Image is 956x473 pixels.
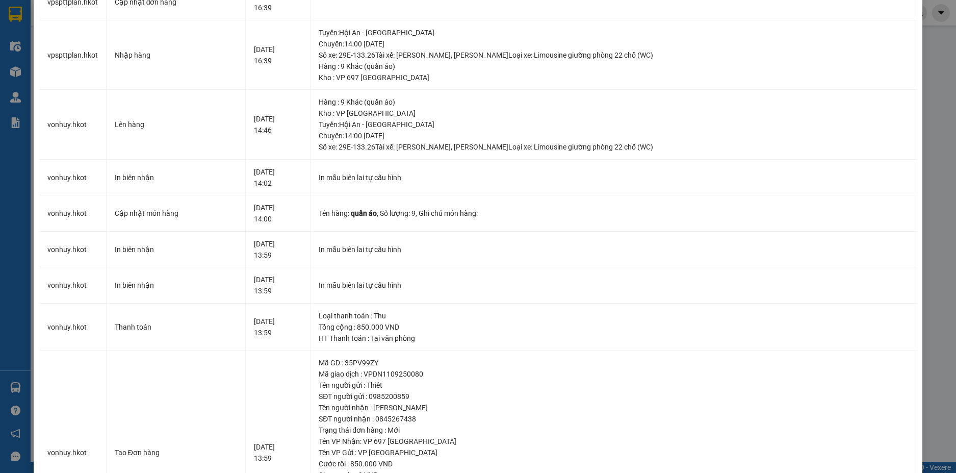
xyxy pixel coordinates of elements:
div: [DATE] 13:59 [254,441,302,464]
td: vonhuy.hkot [39,90,107,160]
div: Nhập hàng [115,49,237,61]
div: Kho : VP 697 [GEOGRAPHIC_DATA] [319,72,909,83]
div: In biên nhận [115,280,237,291]
span: 9 [411,209,416,217]
div: Loại thanh toán : Thu [319,310,909,321]
div: Tên người nhận : [PERSON_NAME] [319,402,909,413]
div: Tên hàng: , Số lượng: , Ghi chú món hàng: [319,208,909,219]
div: In biên nhận [115,172,237,183]
div: Kho : VP [GEOGRAPHIC_DATA] [319,108,909,119]
div: In mẫu biên lai tự cấu hình [319,172,909,183]
div: Tuyến : Hội An - [GEOGRAPHIC_DATA] Chuyến: 14:00 [DATE] Số xe: 29E-133.26 Tài xế: [PERSON_NAME], ... [319,27,909,61]
span: quần áo [351,209,377,217]
div: [DATE] 13:59 [254,316,302,338]
div: In biên nhận [115,244,237,255]
div: [DATE] 14:46 [254,113,302,136]
div: Thanh toán [115,321,237,333]
div: In mẫu biên lai tự cấu hình [319,280,909,291]
td: vonhuy.hkot [39,267,107,304]
div: [DATE] 13:59 [254,238,302,261]
div: Cập nhật món hàng [115,208,237,219]
div: Mã giao dịch : VPDN1109250080 [319,368,909,380]
div: Lên hàng [115,119,237,130]
div: Mã GD : 35PV99ZY [319,357,909,368]
div: Tạo Đơn hàng [115,447,237,458]
div: HT Thanh toán : Tại văn phòng [319,333,909,344]
div: Tuyến : Hội An - [GEOGRAPHIC_DATA] Chuyến: 14:00 [DATE] Số xe: 29E-133.26 Tài xế: [PERSON_NAME], ... [319,119,909,153]
div: Tên VP Gửi : VP [GEOGRAPHIC_DATA] [319,447,909,458]
td: vonhuy.hkot [39,304,107,351]
td: vonhuy.hkot [39,160,107,196]
div: SĐT người gửi : 0985200859 [319,391,909,402]
div: Cước rồi : 850.000 VND [319,458,909,469]
td: vonhuy.hkot [39,195,107,232]
div: Tên VP Nhận: VP 697 [GEOGRAPHIC_DATA] [319,436,909,447]
div: [DATE] 14:00 [254,202,302,225]
div: [DATE] 13:59 [254,274,302,296]
div: In mẫu biên lai tự cấu hình [319,244,909,255]
div: Trạng thái đơn hàng : Mới [319,425,909,436]
div: SĐT người nhận : 0845267438 [319,413,909,425]
td: vonhuy.hkot [39,232,107,268]
div: Hàng : 9 Khác (quần áo) [319,96,909,108]
div: [DATE] 16:39 [254,44,302,66]
div: Tên người gửi : Thiết [319,380,909,391]
div: Tổng cộng : 850.000 VND [319,321,909,333]
td: vpspttplan.hkot [39,20,107,90]
div: Hàng : 9 Khác (quần áo) [319,61,909,72]
div: [DATE] 14:02 [254,166,302,189]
